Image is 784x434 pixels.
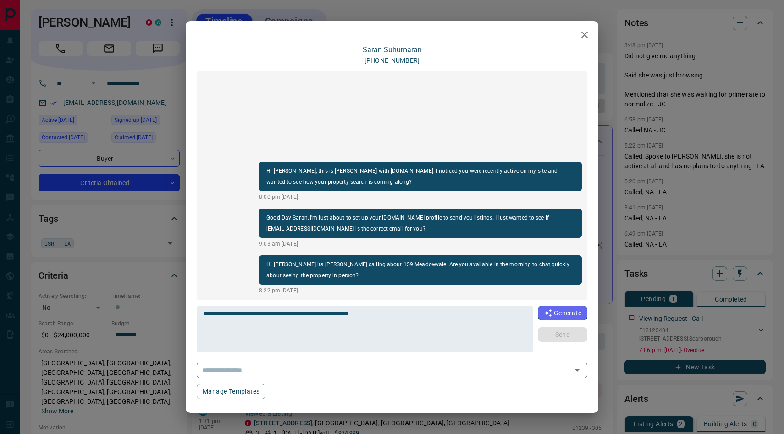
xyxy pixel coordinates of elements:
p: [PHONE_NUMBER] [364,56,420,66]
button: Manage Templates [197,384,265,399]
p: Hi [PERSON_NAME] its [PERSON_NAME] calling about 159 Meadowvale. Are you available in the morning... [266,259,574,281]
button: Generate [538,306,587,320]
p: Hi [PERSON_NAME], this is [PERSON_NAME] with [DOMAIN_NAME]. I noticed you were recently active on... [266,165,574,187]
p: 8:00 pm [DATE] [259,193,582,201]
p: 9:03 am [DATE] [259,240,582,248]
a: Saran Suhumaran [363,45,422,54]
p: Good Day Saran, I'm just about to set up your [DOMAIN_NAME] profile to send you listings. I just ... [266,212,574,234]
button: Open [571,364,584,377]
p: 8:22 pm [DATE] [259,286,582,295]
